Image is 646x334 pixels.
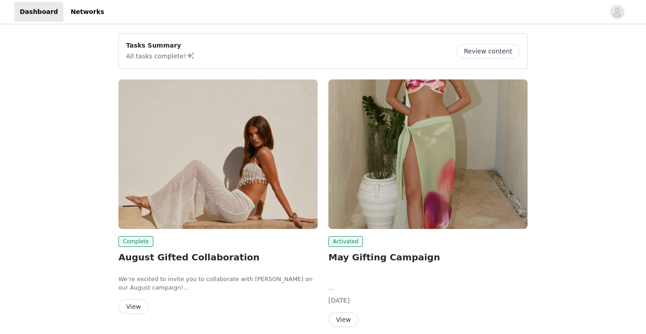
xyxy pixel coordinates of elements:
p: We’re excited to invite you to collaborate with [PERSON_NAME] on our August campaign! [118,275,318,292]
p: Tasks Summary [126,41,195,50]
a: View [328,316,358,323]
p: All tasks complete! [126,50,195,61]
a: Networks [65,2,109,22]
h2: August Gifted Collaboration [118,250,318,264]
div: avatar [613,5,621,19]
img: Peppermayo AUS [118,79,318,229]
img: Peppermayo AUS [328,79,528,229]
h2: May Gifting Campaign [328,250,528,264]
a: Dashboard [14,2,63,22]
button: Review content [456,44,520,58]
span: [DATE] [328,297,349,304]
button: View [328,312,358,327]
span: Activated [328,236,363,247]
a: View [118,303,148,310]
span: Complete [118,236,153,247]
button: View [118,299,148,314]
